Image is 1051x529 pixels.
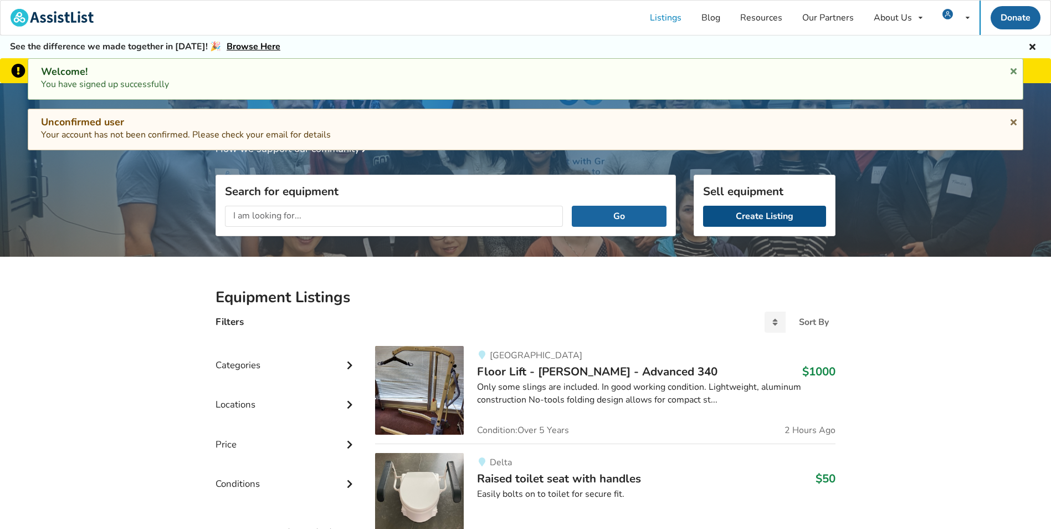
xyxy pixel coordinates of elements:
[216,416,357,456] div: Price
[375,346,464,435] img: transfer aids-floor lift - joerns hoyer - advanced 340
[792,1,864,35] a: Our Partners
[703,184,826,199] h3: Sell equipment
[477,364,717,379] span: Floor Lift - [PERSON_NAME] - Advanced 340
[477,488,835,501] div: Easily bolts on to toilet for secure fit.
[225,206,563,227] input: I am looking for...
[490,349,582,362] span: [GEOGRAPHIC_DATA]
[216,456,357,495] div: Conditions
[216,288,835,307] h2: Equipment Listings
[477,381,835,406] div: Only some slings are included. In good working condition. Lightweight, aluminum construction No-t...
[490,456,512,469] span: Delta
[11,9,94,27] img: assistlist-logo
[572,206,667,227] button: Go
[991,6,1040,29] a: Donate
[41,65,1010,91] div: You have signed up successfully
[216,316,244,328] h4: Filters
[802,364,835,379] h3: $1000
[730,1,792,35] a: Resources
[216,337,357,377] div: Categories
[41,65,1010,78] div: Welcome!
[799,318,829,327] div: Sort By
[477,426,569,435] span: Condition: Over 5 Years
[10,41,280,53] h5: See the difference we made together in [DATE]! 🎉
[225,184,667,199] h3: Search for equipment
[41,116,1010,129] div: Unconfirmed user
[227,40,280,53] a: Browse Here
[942,9,953,19] img: user icon
[874,13,912,22] div: About Us
[691,1,730,35] a: Blog
[703,206,826,227] a: Create Listing
[216,377,357,416] div: Locations
[41,116,1010,141] div: Your account has not been confirmed. Please check your email for details
[640,1,691,35] a: Listings
[785,426,835,435] span: 2 Hours Ago
[375,346,835,444] a: transfer aids-floor lift - joerns hoyer - advanced 340[GEOGRAPHIC_DATA]Floor Lift - [PERSON_NAME]...
[477,471,641,486] span: Raised toilet seat with handles
[816,471,835,486] h3: $50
